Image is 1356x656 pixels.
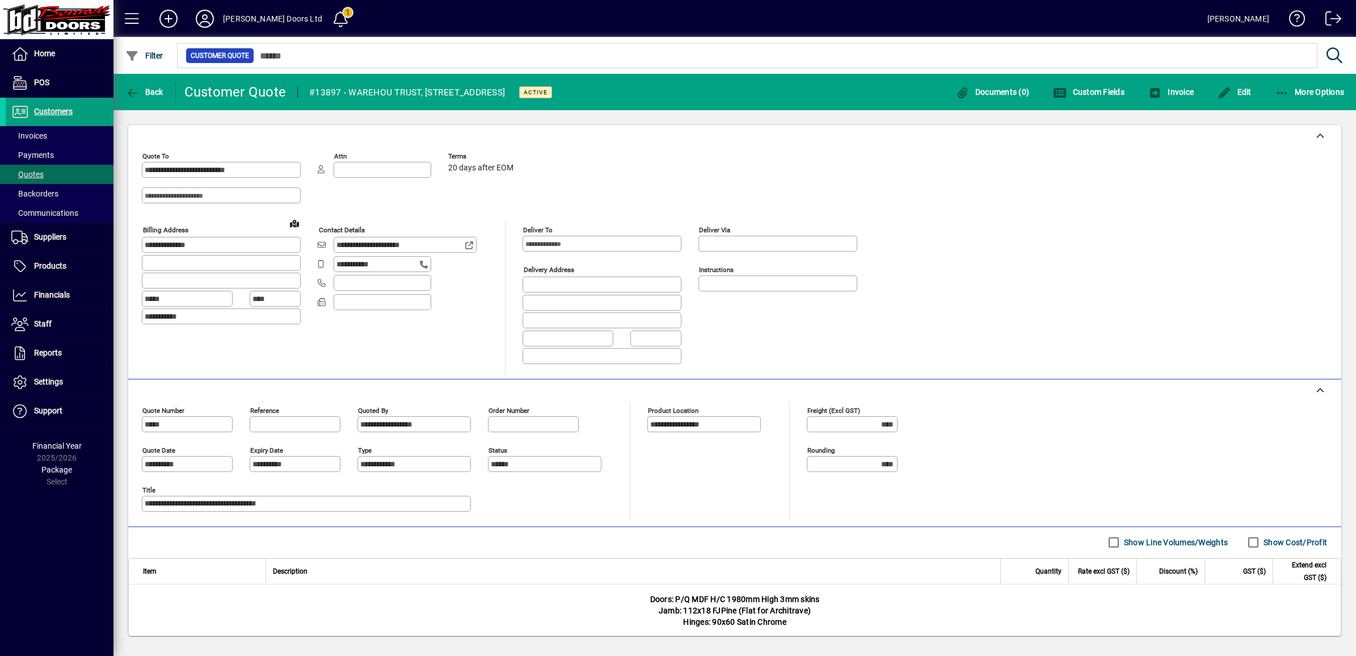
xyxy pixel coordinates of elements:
[1218,87,1252,97] span: Edit
[11,208,78,218] span: Communications
[34,406,62,415] span: Support
[309,83,505,102] div: #13897 - WAREHOU TRUST, [STREET_ADDRESS]
[1146,82,1197,102] button: Invoice
[34,78,49,87] span: POS
[32,441,82,450] span: Financial Year
[223,10,322,28] div: [PERSON_NAME] Doors Ltd
[1317,2,1342,39] a: Logout
[142,486,155,494] mat-label: Title
[11,170,44,179] span: Quotes
[1159,565,1198,578] span: Discount (%)
[807,406,860,414] mat-label: Freight (excl GST)
[448,153,516,160] span: Terms
[142,446,175,454] mat-label: Quote date
[699,226,730,234] mat-label: Deliver via
[1273,82,1347,102] button: More Options
[125,87,163,97] span: Back
[523,226,553,234] mat-label: Deliver To
[334,152,347,160] mat-label: Attn
[34,377,63,386] span: Settings
[6,165,113,184] a: Quotes
[273,565,308,578] span: Description
[6,397,113,425] a: Support
[1035,565,1062,578] span: Quantity
[123,82,166,102] button: Back
[699,266,734,274] mat-label: Instructions
[1078,565,1130,578] span: Rate excl GST ($)
[187,9,223,29] button: Profile
[1053,87,1125,97] span: Custom Fields
[448,164,513,173] span: 20 days after EOM
[11,151,54,160] span: Payments
[1275,87,1345,97] span: More Options
[6,40,113,68] a: Home
[6,184,113,203] a: Backorders
[648,406,698,414] mat-label: Product location
[955,87,1029,97] span: Documents (0)
[1215,82,1254,102] button: Edit
[142,406,184,414] mat-label: Quote number
[191,50,249,61] span: Customer Quote
[143,565,157,578] span: Item
[41,465,72,474] span: Package
[184,83,287,101] div: Customer Quote
[113,82,176,102] app-page-header-button: Back
[358,446,372,454] mat-label: Type
[34,290,70,299] span: Financials
[1243,565,1266,578] span: GST ($)
[34,49,55,58] span: Home
[1050,82,1127,102] button: Custom Fields
[6,281,113,310] a: Financials
[6,339,113,367] a: Reports
[142,152,169,160] mat-label: Quote To
[150,9,187,29] button: Add
[6,203,113,223] a: Communications
[807,446,835,454] mat-label: Rounding
[129,584,1341,637] div: Doors: P/Q MDF H/C 1980mm High 3mm skins Jamb: 112x18 FJPine (Flat for Architrave) Hinges: 90x60 ...
[34,232,66,241] span: Suppliers
[6,223,113,252] a: Suppliers
[6,310,113,339] a: Staff
[489,446,507,454] mat-label: Status
[11,131,47,140] span: Invoices
[1261,537,1327,548] label: Show Cost/Profit
[1122,537,1228,548] label: Show Line Volumes/Weights
[1281,2,1306,39] a: Knowledge Base
[34,261,66,270] span: Products
[6,252,113,281] a: Products
[1280,559,1326,584] span: Extend excl GST ($)
[953,82,1032,102] button: Documents (0)
[1148,87,1194,97] span: Invoice
[6,69,113,97] a: POS
[123,45,166,66] button: Filter
[6,368,113,396] a: Settings
[1207,10,1269,28] div: [PERSON_NAME]
[250,446,283,454] mat-label: Expiry date
[125,51,163,60] span: Filter
[34,319,52,328] span: Staff
[34,348,62,357] span: Reports
[489,406,529,414] mat-label: Order number
[285,214,304,232] a: View on map
[6,126,113,145] a: Invoices
[6,145,113,165] a: Payments
[250,406,279,414] mat-label: Reference
[11,189,58,198] span: Backorders
[34,107,73,116] span: Customers
[358,406,388,414] mat-label: Quoted by
[524,89,548,96] span: Active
